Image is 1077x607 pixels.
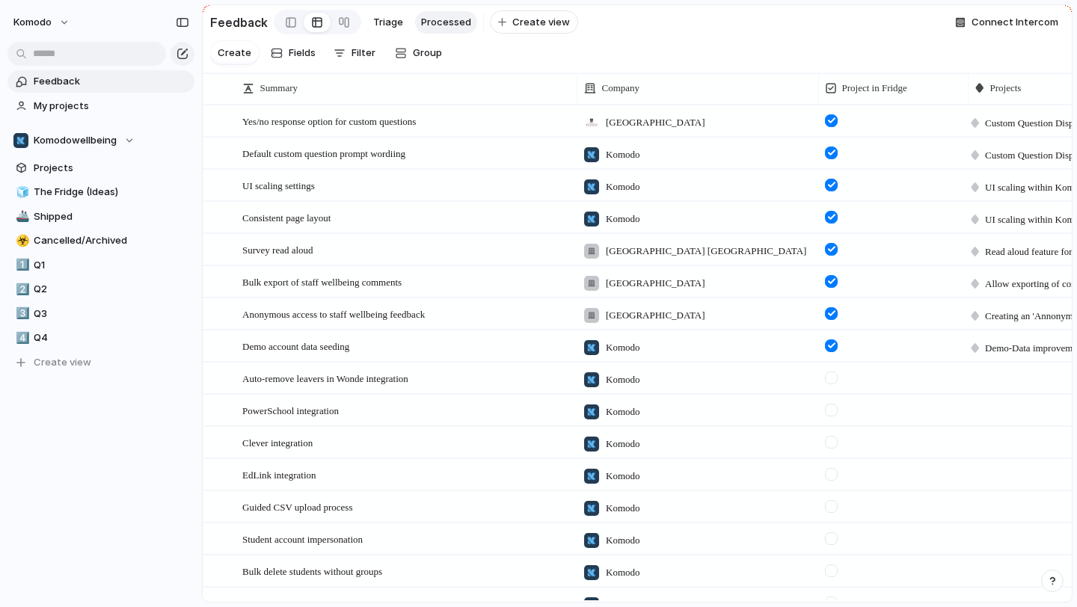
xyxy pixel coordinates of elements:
[16,330,26,347] div: 4️⃣
[606,115,705,130] span: [GEOGRAPHIC_DATA]
[242,244,313,256] span: Survey read aloud
[34,258,189,273] span: Q1
[13,306,28,321] button: 3️⃣
[242,341,349,352] span: Demo account data seeding
[606,244,806,259] span: [GEOGRAPHIC_DATA] [GEOGRAPHIC_DATA]
[34,209,189,224] span: Shipped
[242,180,315,191] span: UI scaling settings
[242,373,408,384] span: Auto-remove leavers in Wonde integration
[13,209,28,224] button: 🚢
[990,81,1022,96] span: Projects
[7,181,194,203] a: 🧊The Fridge (Ideas)
[328,41,381,65] button: Filter
[7,206,194,228] a: 🚢Shipped
[7,157,194,179] a: Projects
[606,276,705,291] span: [GEOGRAPHIC_DATA]
[34,133,117,148] span: Komodowellbeing
[13,233,28,248] button: ☣️
[242,437,313,449] span: Clever integration
[34,330,189,345] span: Q4
[842,81,907,96] span: Project in Fridge
[606,501,640,516] span: Komodo
[242,405,339,416] span: PowerSchool integration
[7,70,194,93] a: Feedback
[289,46,316,61] span: Fields
[242,469,316,481] span: EdLink integration
[7,129,194,152] button: Komodowellbeing
[242,534,363,545] span: Student account impersonation
[367,11,409,34] a: Triage
[512,15,570,30] span: Create view
[242,309,425,320] span: Anonymous access to staff wellbeing feedback
[972,15,1058,30] span: Connect Intercom
[242,212,331,224] span: Consistent page layout
[7,327,194,349] a: 4️⃣Q4
[210,13,268,31] h2: Feedback
[16,256,26,274] div: 1️⃣
[34,74,189,89] span: Feedback
[387,41,449,65] button: Group
[606,340,640,355] span: Komodo
[606,437,640,452] span: Komodo
[7,303,194,325] a: 3️⃣Q3
[210,41,259,64] button: Create
[34,99,189,114] span: My projects
[7,254,194,277] a: 1️⃣Q1
[242,148,405,159] span: Default custom question prompt wordiing
[13,185,28,200] button: 🧊
[242,277,402,288] span: Bulk export of staff wellbeing comments
[34,306,189,321] span: Q3
[606,179,640,194] span: Komodo
[13,258,28,273] button: 1️⃣
[7,229,194,252] a: ☣️Cancelled/Archived
[373,15,403,30] span: Triage
[13,282,28,297] button: 2️⃣
[606,404,640,419] span: Komodo
[490,10,578,34] button: Create view
[606,533,640,548] span: Komodo
[606,469,640,484] span: Komodo
[606,212,640,227] span: Komodo
[7,278,194,301] a: 2️⃣Q2
[34,233,189,248] span: Cancelled/Archived
[7,10,78,34] button: Komodo
[218,46,251,61] span: Create
[606,147,640,162] span: Komodo
[34,185,189,200] span: The Fridge (Ideas)
[242,566,382,577] span: Bulk delete students without groups
[352,46,375,61] span: Filter
[13,15,52,30] span: Komodo
[413,46,442,61] span: Group
[602,81,640,96] span: Company
[16,232,26,250] div: ☣️
[265,41,322,65] button: Fields
[949,11,1064,34] button: Connect Intercom
[7,95,194,117] a: My projects
[421,15,471,30] span: Processed
[242,502,352,513] span: Guided CSV upload process
[16,305,26,322] div: 3️⃣
[606,308,705,323] span: [GEOGRAPHIC_DATA]
[260,81,298,96] span: Summary
[16,281,26,298] div: 2️⃣
[34,282,189,297] span: Q2
[16,184,26,201] div: 🧊
[415,11,477,34] a: Processed
[16,208,26,225] div: 🚢
[34,161,189,176] span: Projects
[34,355,91,370] span: Create view
[606,372,640,387] span: Komodo
[7,351,194,374] button: Create view
[242,116,416,127] span: Yes/no response option for custom questions
[13,330,28,345] button: 4️⃣
[606,565,640,580] span: Komodo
